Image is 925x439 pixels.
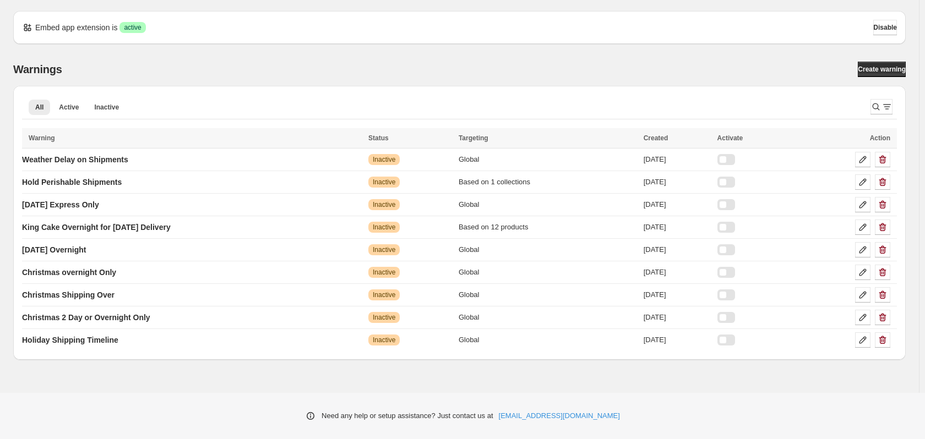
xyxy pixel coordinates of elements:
[29,134,55,142] span: Warning
[373,290,395,299] span: Inactive
[373,245,395,254] span: Inactive
[22,312,150,323] p: Christmas 2 Day or Overnight Only
[22,199,99,210] p: [DATE] Express Only
[22,286,115,304] a: Christmas Shipping Over
[22,264,116,281] a: Christmas overnight Only
[94,103,119,112] span: Inactive
[373,200,395,209] span: Inactive
[22,177,122,188] p: Hold Perishable Shipments
[373,268,395,277] span: Inactive
[717,134,743,142] span: Activate
[873,23,897,32] span: Disable
[459,334,637,345] div: Global
[459,267,637,278] div: Global
[644,199,711,210] div: [DATE]
[373,223,395,232] span: Inactive
[459,222,637,233] div: Based on 12 products
[459,244,637,255] div: Global
[35,103,43,112] span: All
[459,177,637,188] div: Based on 1 collections
[459,312,637,323] div: Global
[858,62,906,77] a: Create warning
[13,63,62,76] h2: Warnings
[59,103,79,112] span: Active
[870,99,893,114] button: Search and filter results
[870,134,890,142] span: Action
[22,154,128,165] p: Weather Delay on Shipments
[373,155,395,164] span: Inactive
[459,154,637,165] div: Global
[124,23,141,32] span: active
[22,151,128,168] a: Weather Delay on Shipments
[22,289,115,300] p: Christmas Shipping Over
[22,331,118,349] a: Holiday Shipping Timeline
[22,244,86,255] p: [DATE] Overnight
[22,222,171,233] p: King Cake Overnight for [DATE] Delivery
[22,267,116,278] p: Christmas overnight Only
[373,178,395,186] span: Inactive
[644,244,711,255] div: [DATE]
[644,222,711,233] div: [DATE]
[644,334,711,345] div: [DATE]
[373,336,395,344] span: Inactive
[459,134,488,142] span: Targeting
[373,313,395,322] span: Inactive
[459,199,637,210] div: Global
[22,334,118,345] p: Holiday Shipping Timeline
[873,20,897,35] button: Disable
[858,65,906,74] span: Create warning
[35,22,117,33] p: Embed app extension is
[368,134,389,142] span: Status
[22,218,171,236] a: King Cake Overnight for [DATE] Delivery
[644,177,711,188] div: [DATE]
[644,154,711,165] div: [DATE]
[644,134,668,142] span: Created
[459,289,637,300] div: Global
[644,267,711,278] div: [DATE]
[22,196,99,213] a: [DATE] Express Only
[644,312,711,323] div: [DATE]
[22,173,122,191] a: Hold Perishable Shipments
[644,289,711,300] div: [DATE]
[499,410,620,421] a: [EMAIL_ADDRESS][DOMAIN_NAME]
[22,309,150,326] a: Christmas 2 Day or Overnight Only
[22,241,86,259] a: [DATE] Overnight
